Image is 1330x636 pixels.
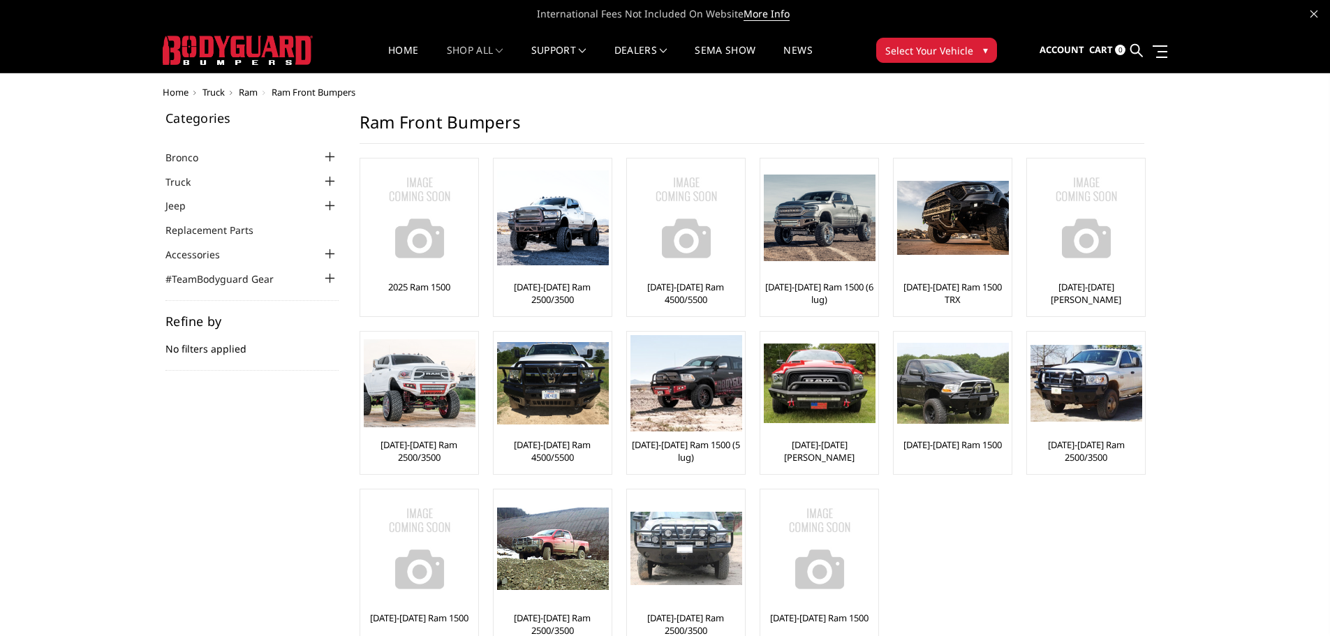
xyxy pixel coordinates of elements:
a: [DATE]-[DATE] Ram 2500/3500 [364,438,475,464]
a: [DATE]-[DATE] Ram 4500/5500 [630,281,741,306]
a: Ram [239,86,258,98]
span: Cart [1089,43,1113,56]
a: [DATE]-[DATE] Ram 1500 TRX [897,281,1008,306]
a: Truck [165,175,208,189]
a: [DATE]-[DATE] [PERSON_NAME] [1030,281,1141,306]
a: Home [388,45,418,73]
a: Bronco [165,150,216,165]
a: Accessories [165,247,237,262]
h5: Categories [165,112,339,124]
h1: Ram Front Bumpers [360,112,1144,144]
img: No Image [364,493,475,605]
button: Select Your Vehicle [876,38,997,63]
img: No Image [764,493,875,605]
a: Dealers [614,45,667,73]
div: No filters applied [165,315,339,371]
img: No Image [630,162,742,274]
span: Account [1040,43,1084,56]
a: Support [531,45,586,73]
img: BODYGUARD BUMPERS [163,36,313,65]
a: [DATE]-[DATE] Ram 1500 [770,612,869,624]
a: SEMA Show [695,45,755,73]
a: Account [1040,31,1084,69]
img: No Image [364,162,475,274]
a: shop all [447,45,503,73]
a: No Image [630,162,741,274]
span: ▾ [983,43,988,57]
a: No Image [1030,162,1141,274]
span: Select Your Vehicle [885,43,973,58]
a: 2025 Ram 1500 [388,281,450,293]
a: [DATE]-[DATE] Ram 2500/3500 [497,281,608,306]
a: Jeep [165,198,203,213]
h5: Refine by [165,315,339,327]
a: Replacement Parts [165,223,271,237]
a: [DATE]-[DATE] [PERSON_NAME] [764,438,875,464]
a: Home [163,86,189,98]
a: [DATE]-[DATE] Ram 1500 [370,612,468,624]
span: 0 [1115,45,1125,55]
span: Ram Front Bumpers [272,86,355,98]
a: [DATE]-[DATE] Ram 1500 [903,438,1002,451]
a: [DATE]-[DATE] Ram 1500 (6 lug) [764,281,875,306]
a: Truck [202,86,225,98]
a: More Info [744,7,790,21]
a: #TeamBodyguard Gear [165,272,291,286]
a: [DATE]-[DATE] Ram 2500/3500 [1030,438,1141,464]
a: [DATE]-[DATE] Ram 1500 (5 lug) [630,438,741,464]
a: Cart 0 [1089,31,1125,69]
a: News [783,45,812,73]
a: [DATE]-[DATE] Ram 4500/5500 [497,438,608,464]
img: No Image [1030,162,1142,274]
